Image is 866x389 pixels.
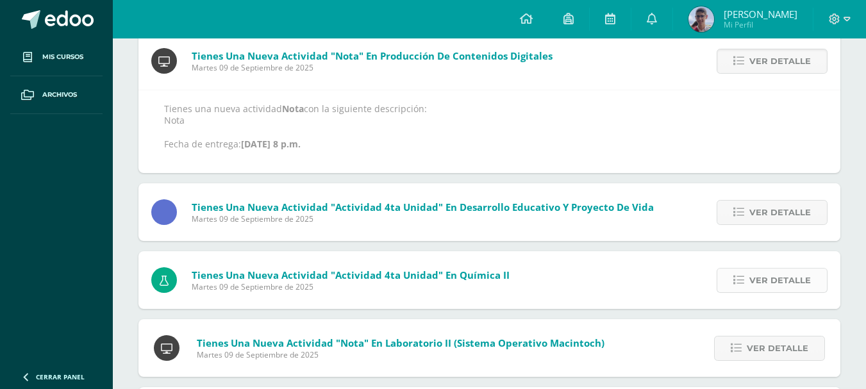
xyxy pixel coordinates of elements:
[197,336,604,349] span: Tienes una nueva actividad "Nota" En Laboratorio II (Sistema Operativo Macintoch)
[42,90,77,100] span: Archivos
[688,6,714,32] img: 108c31ba970ce73aae4c542f034b0b86.png
[36,372,85,381] span: Cerrar panel
[164,103,815,150] p: Tienes una nueva actividad con la siguiente descripción: Nota Fecha de entrega:
[197,349,604,360] span: Martes 09 de Septiembre de 2025
[10,38,103,76] a: Mis cursos
[192,281,510,292] span: Martes 09 de Septiembre de 2025
[42,52,83,62] span: Mis cursos
[749,269,811,292] span: Ver detalle
[241,138,301,150] strong: [DATE] 8 p.m.
[192,62,553,73] span: Martes 09 de Septiembre de 2025
[192,49,553,62] span: Tienes una nueva actividad "Nota" En Producción de Contenidos Digitales
[749,49,811,73] span: Ver detalle
[192,213,654,224] span: Martes 09 de Septiembre de 2025
[749,201,811,224] span: Ver detalle
[192,269,510,281] span: Tienes una nueva actividad "Actividad 4ta Unidad" En Química II
[747,336,808,360] span: Ver detalle
[282,103,304,115] strong: Nota
[724,19,797,30] span: Mi Perfil
[724,8,797,21] span: [PERSON_NAME]
[192,201,654,213] span: Tienes una nueva actividad "Actividad 4ta Unidad" En Desarrollo Educativo y Proyecto de Vida
[10,76,103,114] a: Archivos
